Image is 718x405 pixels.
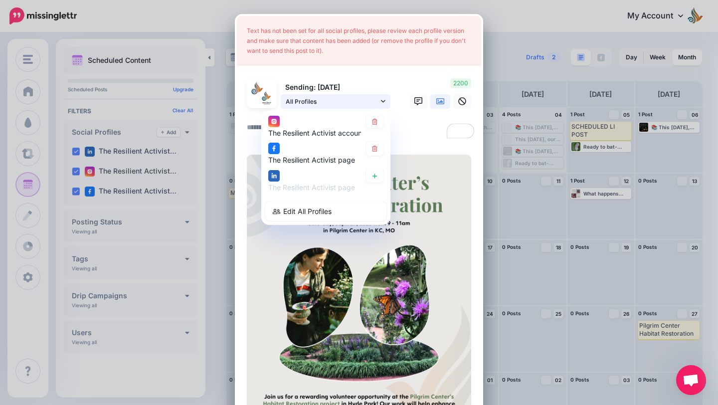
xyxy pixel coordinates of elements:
img: facebook-square.png [268,143,280,154]
textarea: To enrich screen reader interactions, please activate Accessibility in Grammarly extension settings [247,121,476,141]
img: 272154027_129880729524117_961140755981698530_n-bsa125680.jpg [250,81,264,96]
a: Edit All Profiles [265,202,386,221]
p: Sending: [DATE] [281,82,390,93]
div: Text has not been set for all social profiles, please review each profile version and make sure t... [237,16,481,66]
span: 2200 [450,78,471,88]
img: linkedin-square.png [268,170,280,182]
span: All Profiles [286,96,378,107]
img: 252809667_4683429838407749_1838637535353719848_n-bsa125681.png [259,91,274,105]
span: The Resilient Activist page [268,183,355,192]
span: The Resilient Activist account [268,128,364,137]
span: The Resilient Activist page [268,156,355,164]
img: instagram-square.png [268,115,280,127]
a: All Profiles [281,94,390,109]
